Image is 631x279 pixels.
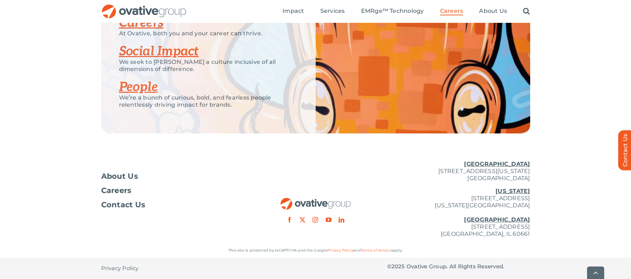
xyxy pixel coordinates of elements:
nav: Footer Menu [101,173,244,208]
span: Contact Us [101,201,146,208]
a: twitter [300,217,305,223]
a: Impact [282,7,304,15]
p: © Ovative Group. All Rights Reserved. [387,263,530,270]
u: [US_STATE] [496,188,530,194]
p: We’re a bunch of curious, bold, and fearless people relentlessly driving impact for brands. [119,94,298,108]
span: Careers [101,187,132,194]
p: [STREET_ADDRESS][US_STATE] [GEOGRAPHIC_DATA] [387,161,530,182]
a: Careers [101,187,244,194]
span: Privacy Policy [101,265,139,272]
p: At Ovative, both you and your career can thrive. [119,30,298,37]
a: Search [523,7,530,15]
a: People [119,79,158,95]
p: This site is protected by reCAPTCHA and the Google and apply. [101,247,530,254]
u: [GEOGRAPHIC_DATA] [464,161,530,167]
span: 2025 [391,263,405,270]
a: facebook [287,217,292,223]
a: About Us [479,7,507,15]
p: [STREET_ADDRESS] [US_STATE][GEOGRAPHIC_DATA] [STREET_ADDRESS] [GEOGRAPHIC_DATA], IL 60661 [387,188,530,238]
a: About Us [101,173,244,180]
a: Services [320,7,345,15]
a: OG_Full_horizontal_RGB [280,197,351,204]
a: Social Impact [119,44,199,59]
a: Privacy Policy [327,248,353,253]
a: OG_Full_horizontal_RGB [101,4,187,10]
a: youtube [326,217,331,223]
p: We seek to [PERSON_NAME] a culture inclusive of all dimensions of difference. [119,59,298,73]
nav: Footer - Privacy Policy [101,258,244,279]
a: Careers [440,7,463,15]
u: [GEOGRAPHIC_DATA] [464,216,530,223]
a: Privacy Policy [101,258,139,279]
span: About Us [101,173,138,180]
a: Careers [119,15,164,31]
a: instagram [312,217,318,223]
a: linkedin [339,217,344,223]
a: Contact Us [101,201,244,208]
a: Terms of Service [361,248,391,253]
a: EMRge™ Technology [361,7,424,15]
